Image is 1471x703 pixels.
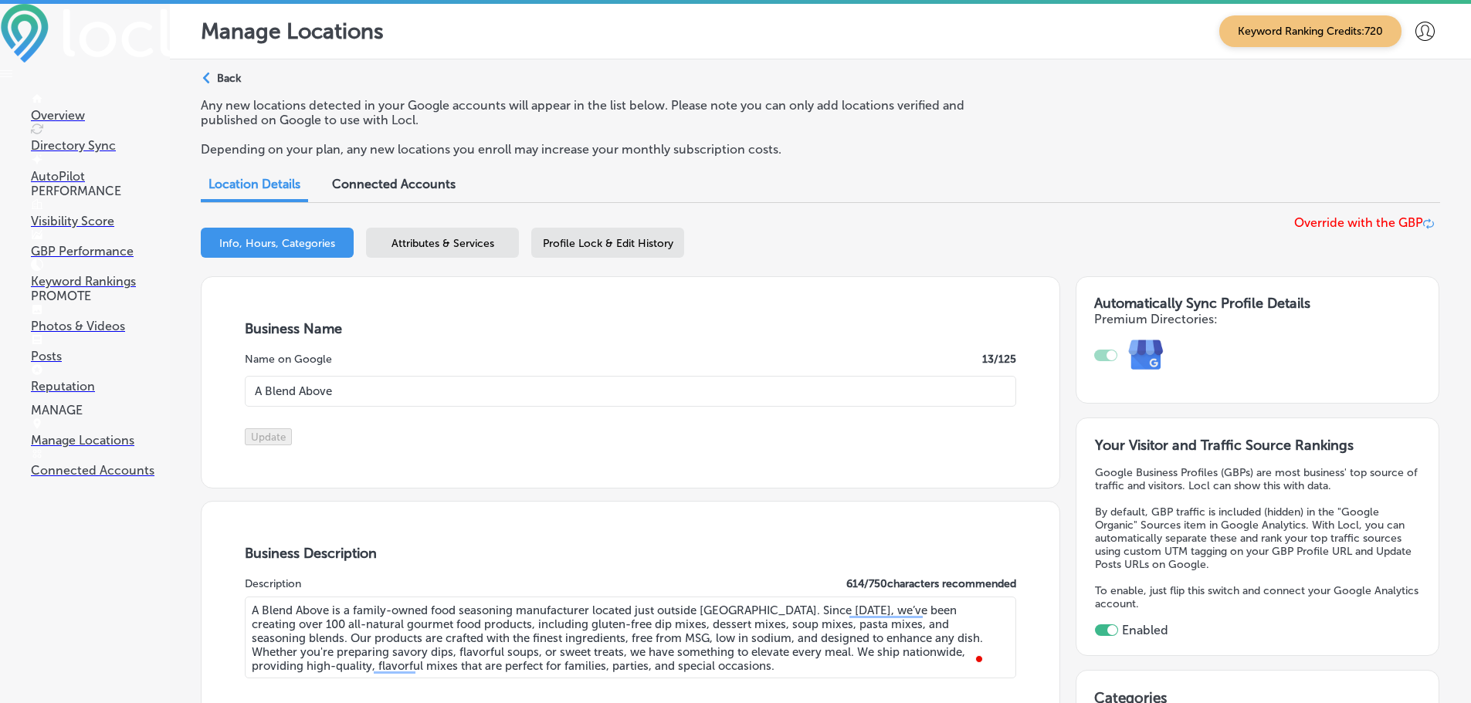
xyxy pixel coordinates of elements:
[31,319,170,333] p: Photos & Videos
[245,376,1017,407] input: Enter Location Name
[543,237,673,250] span: Profile Lock & Edit History
[1095,505,1420,571] p: By default, GBP traffic is included (hidden) in the "Google Organic" Sources item in Google Analy...
[1095,584,1420,610] p: To enable, just flip this switch and connect your Google Analytics account.
[31,433,170,448] p: Manage Locations
[31,199,170,228] a: Visibility Score
[31,379,170,394] p: Reputation
[245,577,301,590] label: Description
[31,349,170,363] p: Posts
[31,289,170,303] p: PROMOTE
[31,304,170,333] a: Photos & Videos
[1117,326,1175,384] img: e7ababfa220611ac49bdb491a11684a6.png
[1294,215,1423,230] span: Override with the GBP
[31,169,170,184] p: AutoPilot
[201,98,1006,127] p: Any new locations detected in your Google accounts will appear in the list below. Please note you...
[245,320,1017,337] h3: Business Name
[31,93,170,123] a: Overview
[208,177,300,191] span: Location Details
[31,448,170,478] a: Connected Accounts
[31,418,170,448] a: Manage Locations
[31,184,170,198] p: PERFORMANCE
[332,177,456,191] span: Connected Accounts
[31,259,170,289] a: Keyword Rankings
[1094,295,1420,312] h3: Automatically Sync Profile Details
[982,353,1016,366] label: 13 /125
[391,237,494,250] span: Attributes & Services
[1095,437,1420,454] h3: Your Visitor and Traffic Source Rankings
[31,274,170,289] p: Keyword Rankings
[245,353,332,366] label: Name on Google
[31,403,170,417] p: MANAGE
[31,463,170,478] p: Connected Accounts
[31,138,170,153] p: Directory Sync
[31,108,170,123] p: Overview
[201,142,1006,157] p: Depending on your plan, any new locations you enroll may increase your monthly subscription costs.
[219,237,335,250] span: Info, Hours, Categories
[201,19,384,44] p: Manage Locations
[245,597,1017,678] textarea: To enrich screen reader interactions, please activate Accessibility in Grammarly extension settings
[1219,15,1402,47] span: Keyword Ranking Credits: 720
[1095,466,1420,492] p: Google Business Profiles (GBPs) are most business' top source of traffic and visitors. Locl can s...
[1094,312,1420,326] h4: Premium Directories:
[31,154,170,184] a: AutoPilot
[31,229,170,259] a: GBP Performance
[31,244,170,259] p: GBP Performance
[31,364,170,394] a: Reputation
[846,577,1016,590] label: 614 / 750 characters recommended
[245,428,292,445] button: Update
[245,545,1017,562] h3: Business Description
[31,334,170,363] a: Posts
[217,72,241,85] p: Back
[1122,623,1168,637] label: Enabled
[31,123,170,153] a: Directory Sync
[31,214,170,228] p: Visibility Score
